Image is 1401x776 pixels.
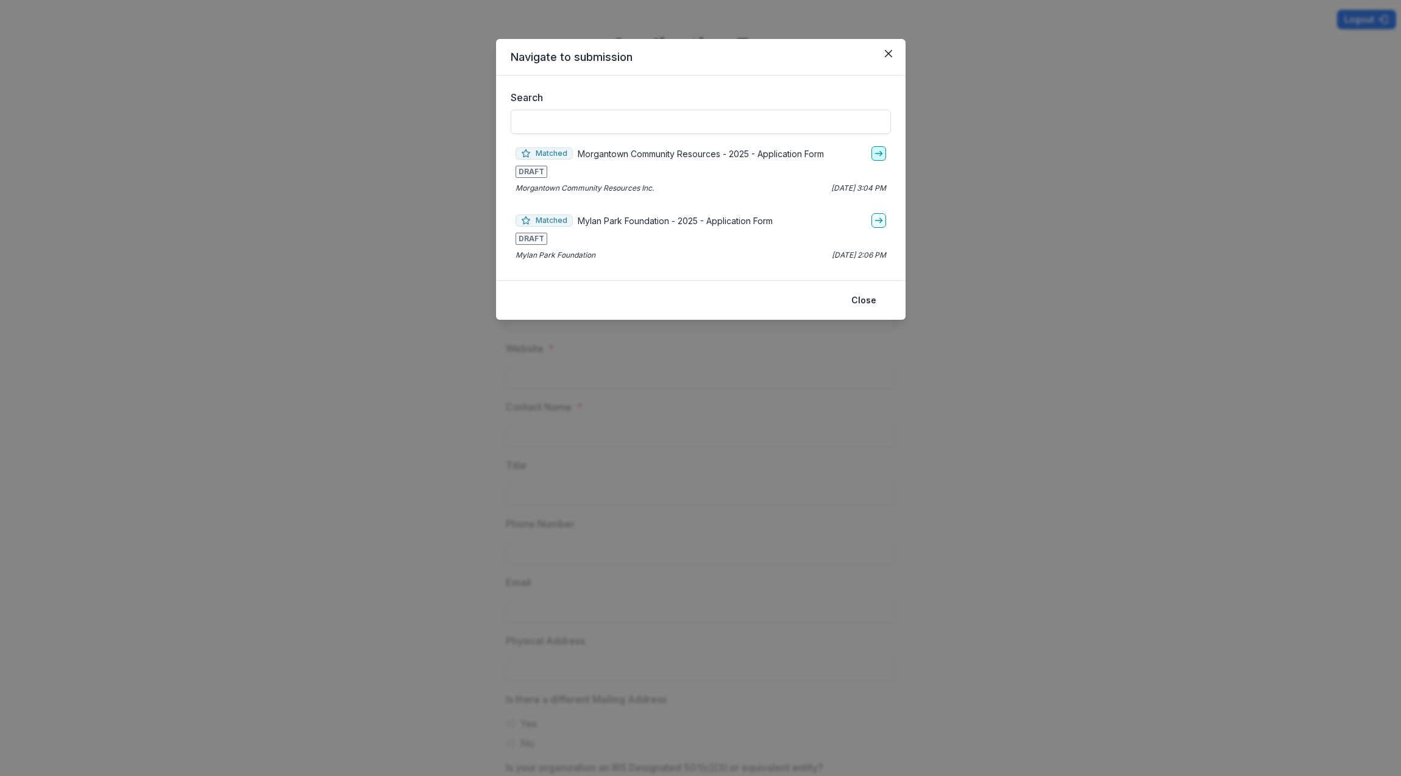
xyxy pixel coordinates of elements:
button: Close [879,44,898,63]
p: Mylan Park Foundation [516,250,595,261]
p: Morgantown Community Resources - 2025 - Application Form [578,147,824,160]
p: [DATE] 3:04 PM [831,183,886,194]
label: Search [511,90,884,105]
p: Morgantown Community Resources Inc. [516,183,654,194]
header: Navigate to submission [496,39,906,76]
span: DRAFT [516,166,547,178]
span: Matched [516,147,573,160]
span: Matched [516,214,573,227]
button: Close [844,291,884,310]
p: Mylan Park Foundation - 2025 - Application Form [578,214,773,227]
p: [DATE] 2:06 PM [832,250,886,261]
a: go-to [871,146,886,161]
a: go-to [871,213,886,228]
span: DRAFT [516,233,547,245]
